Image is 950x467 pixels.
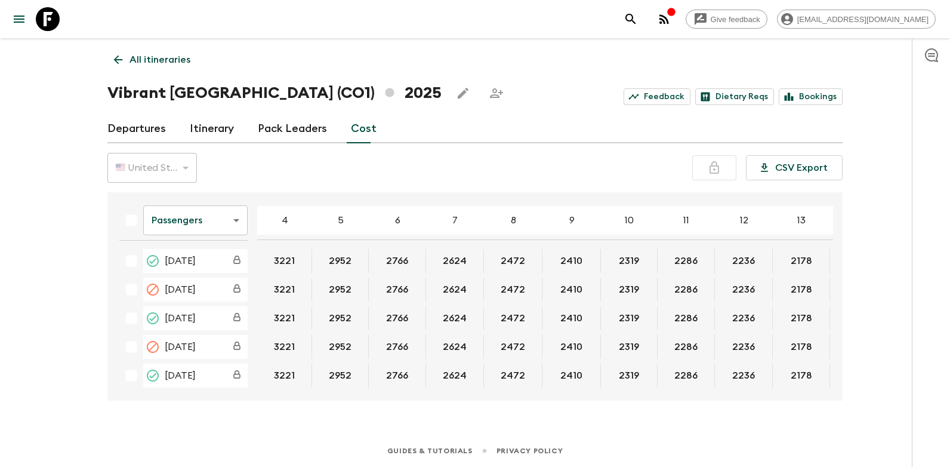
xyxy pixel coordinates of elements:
button: 2472 [486,249,539,273]
svg: Completed [146,254,160,268]
div: 01 Feb 2025; 9 [542,335,601,359]
button: 2236 [718,249,769,273]
button: 2286 [660,306,712,330]
svg: Completed [146,311,160,325]
span: [DATE] [165,368,196,383]
div: 08 Feb 2025; 4 [257,364,312,388]
div: 08 Feb 2025; 7 [426,364,484,388]
div: 18 Jan 2025; 6 [369,278,426,302]
button: 2178 [776,249,826,273]
div: 01 Feb 2025; 7 [426,335,484,359]
div: Costs are fixed. The departure date (11 Jan 2025) has passed [226,250,248,272]
div: 01 Feb 2025; 13 [773,335,830,359]
div: 01 Feb 2025; 10 [601,335,658,359]
button: 2286 [660,249,712,273]
div: 11 Jan 2025; 11 [658,249,715,273]
p: 7 [452,213,458,228]
button: search adventures [619,7,643,31]
button: 2624 [428,364,481,388]
button: 2624 [428,306,481,330]
button: 2952 [314,278,366,302]
p: 6 [395,213,400,228]
div: 25 Jan 2025; 10 [601,306,658,330]
a: Give feedback [686,10,767,29]
div: 11 Jan 2025; 7 [426,249,484,273]
div: 25 Jan 2025; 5 [312,306,369,330]
button: 2472 [486,278,539,302]
p: 9 [569,213,575,228]
svg: Completed [146,368,160,383]
div: 18 Jan 2025; 8 [484,278,542,302]
button: 2319 [604,306,653,330]
div: 18 Jan 2025; 10 [601,278,658,302]
div: 11 Jan 2025; 13 [773,249,830,273]
div: 11 Jan 2025; 4 [257,249,312,273]
div: 08 Feb 2025; 9 [542,364,601,388]
div: 25 Jan 2025; 9 [542,306,601,330]
span: [DATE] [165,254,196,268]
button: 2236 [718,364,769,388]
button: 2319 [604,249,653,273]
div: Passengers [143,204,248,237]
div: 25 Jan 2025; 13 [773,306,830,330]
button: 2410 [546,278,597,302]
span: Give feedback [704,15,767,24]
button: 2624 [428,249,481,273]
button: 2178 [776,306,826,330]
button: 2236 [718,306,769,330]
span: [DATE] [165,340,196,354]
button: 2319 [604,364,653,388]
button: 2624 [428,335,481,359]
div: Costs are fixed. The departure date (01 Feb 2025) has passed [226,336,248,358]
button: 2319 [604,335,653,359]
div: 18 Jan 2025; 12 [715,278,773,302]
a: Guides & Tutorials [387,444,473,457]
div: Costs are fixed. The departure date (25 Jan 2025) has passed [226,308,248,329]
div: 11 Jan 2025; 6 [369,249,426,273]
div: 08 Feb 2025; 5 [312,364,369,388]
div: 01 Feb 2025; 11 [658,335,715,359]
div: 25 Jan 2025; 6 [369,306,426,330]
a: Departures [107,115,166,143]
div: 08 Feb 2025; 12 [715,364,773,388]
p: 8 [511,213,516,228]
button: 2766 [372,306,422,330]
p: 12 [740,213,748,228]
p: 4 [282,213,288,228]
button: 2178 [776,335,826,359]
div: 01 Feb 2025; 8 [484,335,542,359]
div: 18 Jan 2025; 11 [658,278,715,302]
p: 11 [683,213,689,228]
button: 2952 [314,306,366,330]
div: 18 Jan 2025; 5 [312,278,369,302]
div: 25 Jan 2025; 14 [830,306,887,330]
h1: Vibrant [GEOGRAPHIC_DATA] (CO1) 2025 [107,81,442,105]
div: 01 Feb 2025; 14 [830,335,887,359]
div: Costs are fixed. The departure date (08 Feb 2025) has passed [226,365,248,386]
button: 2952 [314,335,366,359]
a: Itinerary [190,115,234,143]
p: 10 [625,213,634,228]
button: menu [7,7,31,31]
button: 3221 [260,306,309,330]
button: 3221 [260,249,309,273]
span: [DATE] [165,282,196,297]
div: 18 Jan 2025; 7 [426,278,484,302]
div: 01 Feb 2025; 6 [369,335,426,359]
button: 3221 [260,335,309,359]
button: Edit this itinerary [451,81,475,105]
div: 08 Feb 2025; 10 [601,364,658,388]
button: 2472 [486,364,539,388]
div: 01 Feb 2025; 4 [257,335,312,359]
button: 2472 [486,335,539,359]
button: 2472 [486,306,539,330]
div: 08 Feb 2025; 8 [484,364,542,388]
button: 2952 [314,364,366,388]
button: 2766 [372,335,422,359]
div: 11 Jan 2025; 8 [484,249,542,273]
a: Cost [351,115,377,143]
button: 2319 [604,278,653,302]
div: Select all [119,208,143,232]
div: 08 Feb 2025; 11 [658,364,715,388]
button: 2766 [372,278,422,302]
